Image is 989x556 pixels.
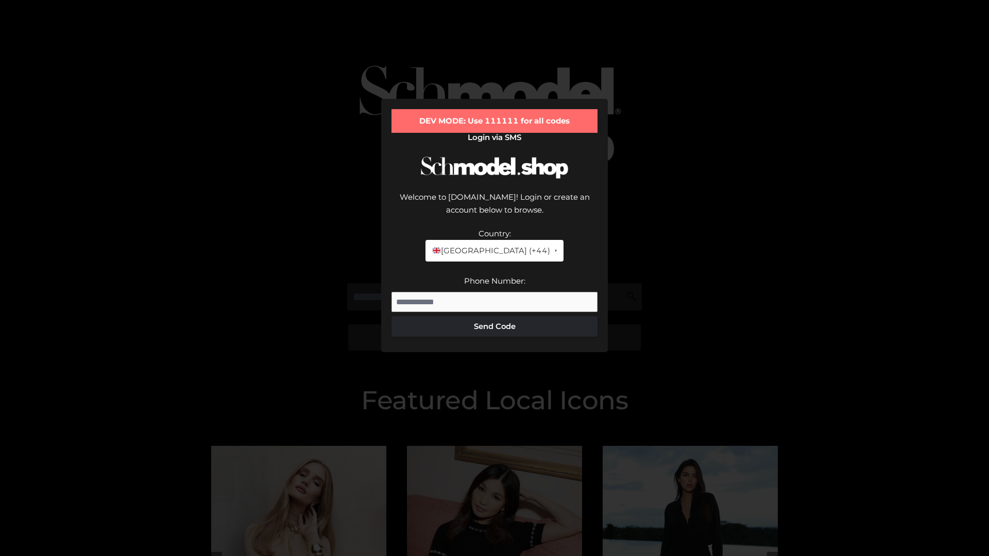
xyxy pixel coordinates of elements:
label: Phone Number: [464,276,525,286]
img: 🇬🇧 [433,247,440,254]
label: Country: [479,229,511,238]
img: Schmodel Logo [417,147,572,188]
button: Send Code [391,316,598,337]
div: Welcome to [DOMAIN_NAME]! Login or create an account below to browse. [391,190,598,227]
h2: Login via SMS [391,133,598,142]
span: [GEOGRAPHIC_DATA] (+44) [432,244,550,257]
div: DEV MODE: Use 111111 for all codes [391,109,598,133]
